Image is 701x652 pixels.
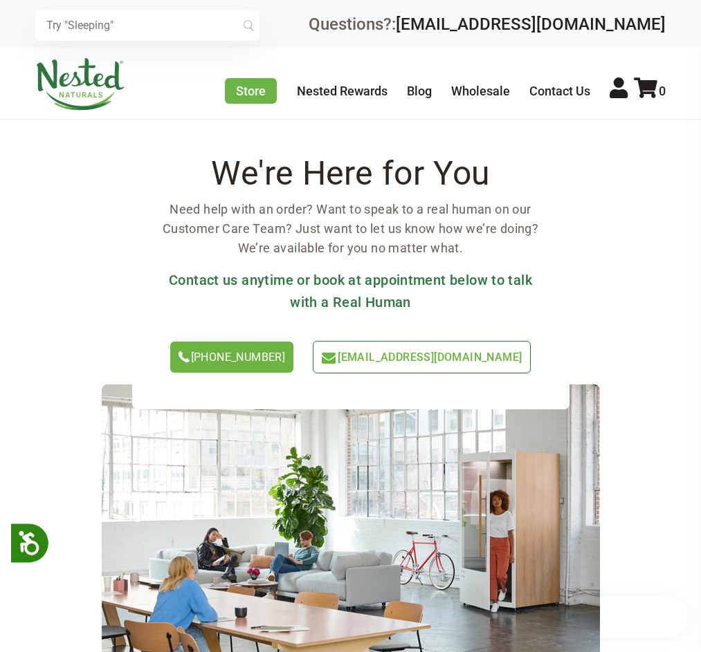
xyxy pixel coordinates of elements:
a: Nested Rewards [297,84,388,98]
a: [EMAIL_ADDRESS][DOMAIN_NAME] [313,341,531,373]
a: [PHONE_NUMBER] [170,342,294,373]
p: Need help with an order? Want to speak to a real human on our Customer Care Team? Just want to le... [154,200,547,258]
img: icon-email-light-green.svg [322,353,336,364]
div: Questions?: [309,16,666,32]
img: Nested Naturals [35,58,125,111]
span: 0 [659,84,666,98]
h3: Contact us anytime or book at appointment below to talk with a Real Human [154,269,547,313]
h2: We're Here for You [154,158,547,189]
a: Contact Us [529,84,590,98]
a: 0 [634,84,666,98]
span: [EMAIL_ADDRESS][DOMAIN_NAME] [338,351,522,364]
img: icon-phone.svg [179,351,190,362]
a: Blog [407,84,432,98]
a: [EMAIL_ADDRESS][DOMAIN_NAME] [396,15,666,34]
input: Try "Sleeping" [35,10,260,41]
a: Store [225,78,277,104]
a: Wholesale [451,84,510,98]
iframe: Button to open loyalty program pop-up [493,597,687,638]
